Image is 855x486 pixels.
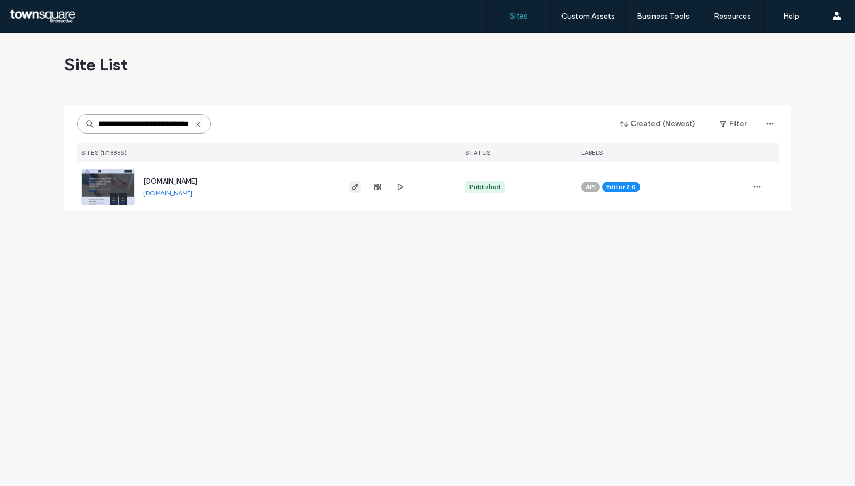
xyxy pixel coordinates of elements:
[606,182,636,192] span: Editor 2.0
[611,115,705,132] button: Created (Newest)
[709,115,757,132] button: Filter
[586,182,596,192] span: API
[24,7,46,17] span: Help
[81,149,127,156] span: SITES (1/18865)
[637,12,689,21] label: Business Tools
[465,149,491,156] span: STATUS
[143,189,192,197] a: [DOMAIN_NAME]
[469,182,500,192] div: Published
[510,11,528,21] label: Sites
[143,177,197,185] a: [DOMAIN_NAME]
[581,149,603,156] span: LABELS
[561,12,615,21] label: Custom Assets
[64,54,128,75] span: Site List
[714,12,751,21] label: Resources
[783,12,799,21] label: Help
